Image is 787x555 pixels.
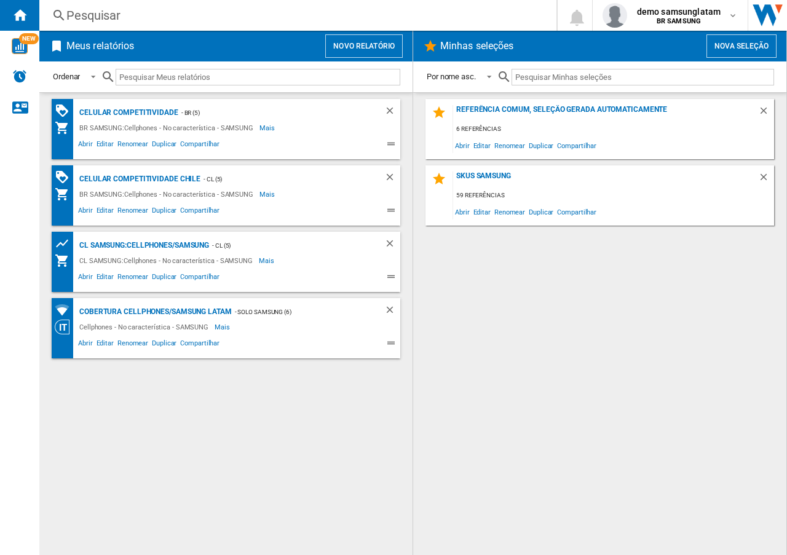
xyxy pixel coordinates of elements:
div: CL SAMSUNG:Cellphones/SAMSUNG [76,238,209,253]
div: Grade de preços de produtos [55,236,76,251]
span: Compartilhar [555,137,598,154]
div: - Solo Samsung (6) [232,304,360,320]
div: Skus Samsung [453,171,758,188]
div: - BR (5) [178,105,360,120]
div: Meu sortimento [55,187,76,202]
span: Compartilhar [178,337,221,352]
span: Mais [259,120,277,135]
span: Abrir [453,203,472,220]
span: Duplicar [150,205,178,219]
input: Pesquisar Meus relatórios [116,69,400,85]
span: Mais [215,320,232,334]
span: Mais [259,253,276,268]
div: Deletar [384,171,400,187]
div: Matriz de PROMOÇÕES [55,170,76,185]
span: Renomear [492,203,527,220]
span: Renomear [116,337,150,352]
div: Meu sortimento [55,253,76,268]
div: - CL (5) [200,171,360,187]
span: Compartilhar [178,138,221,153]
span: Compartilhar [555,203,598,220]
h2: Minhas seleções [438,34,516,58]
div: Celular competitividade [76,105,178,120]
span: Duplicar [150,138,178,153]
div: Deletar [384,105,400,120]
button: Nova seleção [706,34,777,58]
span: Renomear [116,138,150,153]
div: CL SAMSUNG:Cellphones - No característica - SAMSUNG [76,253,259,268]
div: Referência comum, seleção gerada automaticamente [453,105,758,122]
span: Duplicar [527,137,555,154]
img: profile.jpg [603,3,627,28]
div: Deletar [384,238,400,253]
div: 6 referências [453,122,774,137]
div: Pesquisar [66,7,524,24]
div: Celular competitividade Chile [76,171,200,187]
h2: Meus relatórios [64,34,137,58]
span: Mais [259,187,277,202]
div: 59 referências [453,188,774,203]
span: Editar [95,205,116,219]
div: Matriz de PROMOÇÕES [55,103,76,119]
div: Deletar [384,304,400,320]
span: Editar [472,137,492,154]
b: BR SAMSUNG [657,17,701,25]
span: Editar [95,138,116,153]
img: wise-card.svg [12,38,28,54]
span: demo samsunglatam [637,6,721,18]
span: Compartilhar [178,271,221,286]
span: Abrir [76,205,95,219]
span: Abrir [76,138,95,153]
span: NEW [19,33,39,44]
span: Duplicar [527,203,555,220]
div: Meu sortimento [55,120,76,135]
span: Editar [95,337,116,352]
button: Novo relatório [325,34,403,58]
div: Cobertura Cellphones/SAMSUNG Latam [76,304,232,320]
span: Abrir [453,137,472,154]
div: Por nome asc. [427,72,476,81]
div: BR SAMSUNG:Cellphones - No característica - SAMSUNG [76,187,259,202]
img: alerts-logo.svg [12,69,27,84]
span: Duplicar [150,337,178,352]
span: Renomear [492,137,527,154]
span: Editar [95,271,116,286]
div: BR SAMSUNG:Cellphones - No característica - SAMSUNG [76,120,259,135]
div: Cobertura de varejistas [55,302,76,318]
input: Pesquisar Minhas seleções [512,69,774,85]
span: Renomear [116,271,150,286]
div: - CL (5) [209,238,360,253]
span: Renomear [116,205,150,219]
div: Deletar [758,171,774,188]
div: Cellphones - No característica - SAMSUNG [76,320,215,334]
span: Abrir [76,271,95,286]
span: Abrir [76,337,95,352]
span: Duplicar [150,271,178,286]
div: Visão Categoria [55,320,76,334]
div: Ordenar [53,72,80,81]
span: Compartilhar [178,205,221,219]
div: Deletar [758,105,774,122]
span: Editar [472,203,492,220]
